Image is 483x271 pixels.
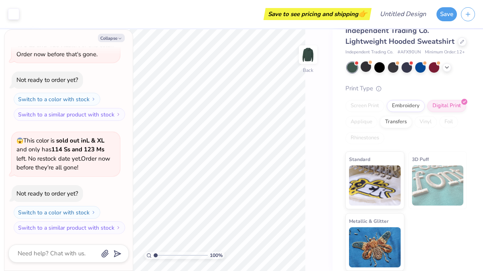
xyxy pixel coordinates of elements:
button: Switch to a color with stock [14,93,100,106]
div: Applique [345,116,377,128]
div: Vinyl [414,116,437,128]
button: Save [436,7,457,21]
div: Not ready to order yet? [16,76,78,84]
button: Switch to a similar product with stock [14,221,125,234]
button: Collapse [98,34,125,42]
span: 100 % [210,252,223,259]
button: Switch to a similar product with stock [14,108,125,121]
span: 3D Puff [412,155,429,163]
img: Switch to a color with stock [91,97,96,102]
span: There are only left of this color. Order now before that's gone. [16,32,114,58]
div: Embroidery [387,100,425,112]
span: Standard [349,155,370,163]
img: Back [300,47,316,63]
span: Independent Trading Co. [345,49,394,56]
div: Not ready to order yet? [16,189,78,198]
div: Save to see pricing and shipping [266,8,369,20]
strong: 114 Ss and 123 Ms [51,145,104,153]
div: Digital Print [427,100,466,112]
div: Transfers [380,116,412,128]
div: Foil [439,116,458,128]
img: Metallic & Glitter [349,227,401,267]
strong: sold out in L & XL [56,137,104,145]
span: Minimum Order: 12 + [425,49,465,56]
button: Switch to a color with stock [14,206,100,219]
img: Switch to a similar product with stock [116,225,121,230]
span: 😱 [16,137,23,145]
input: Untitled Design [373,6,432,22]
img: Standard [349,165,401,206]
div: Print Type [345,84,467,93]
span: Metallic & Glitter [349,217,389,225]
div: Back [303,67,313,74]
div: Rhinestones [345,132,384,144]
span: # AFX90UN [398,49,421,56]
img: Switch to a similar product with stock [116,112,121,117]
img: Switch to a color with stock [91,210,96,215]
img: 3D Puff [412,165,464,206]
div: Screen Print [345,100,384,112]
span: 👉 [358,9,367,18]
span: This color is and only has left . No restock date yet. Order now before they're all gone! [16,137,110,172]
